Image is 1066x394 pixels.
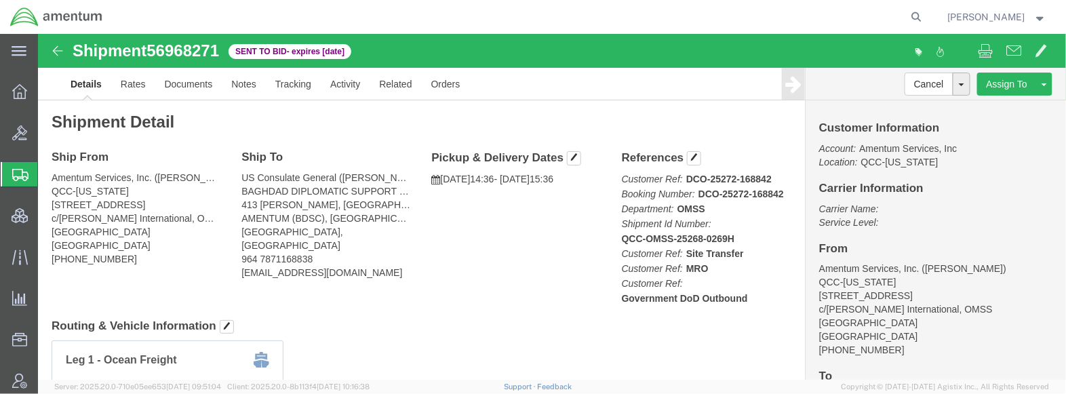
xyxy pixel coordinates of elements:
[947,9,1048,25] button: [PERSON_NAME]
[538,382,572,391] a: Feedback
[54,382,221,391] span: Server: 2025.20.0-710e05ee653
[504,382,538,391] a: Support
[948,9,1025,24] span: Jason Champagne
[841,381,1050,393] span: Copyright © [DATE]-[DATE] Agistix Inc., All Rights Reserved
[317,382,370,391] span: [DATE] 10:16:38
[227,382,370,391] span: Client: 2025.20.0-8b113f4
[38,34,1066,380] iframe: FS Legacy Container
[9,7,103,27] img: logo
[166,382,221,391] span: [DATE] 09:51:04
